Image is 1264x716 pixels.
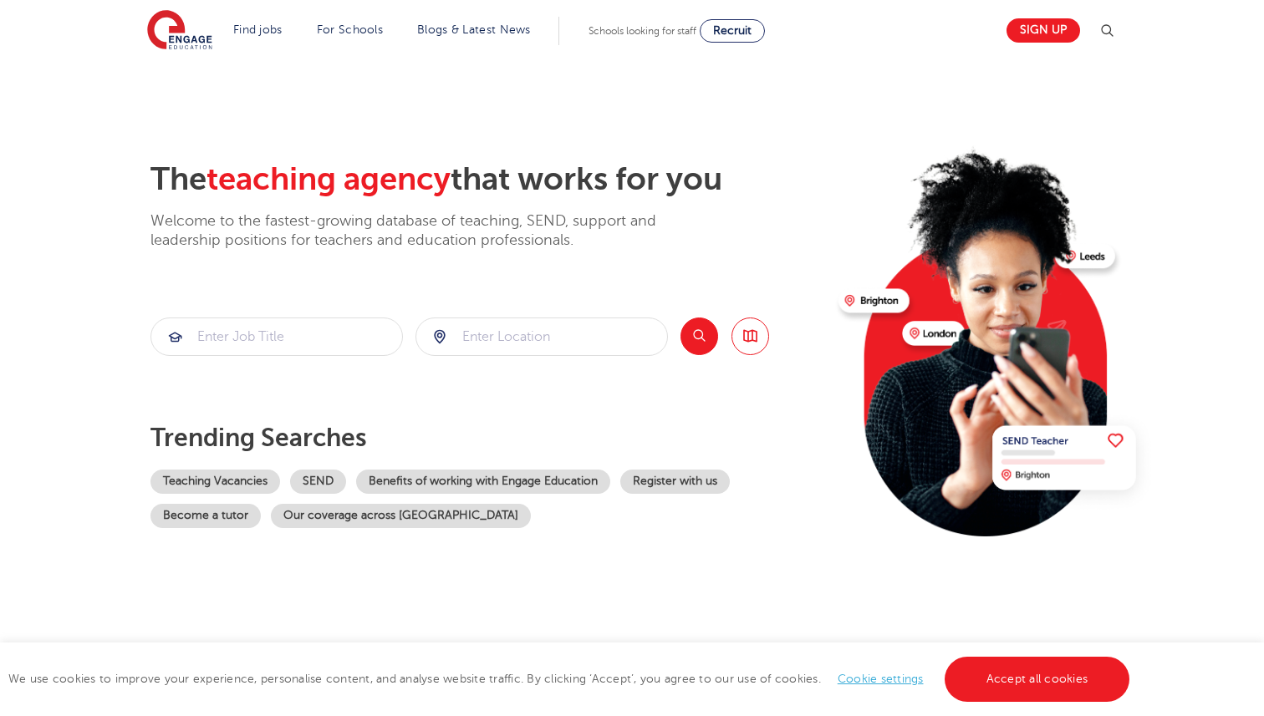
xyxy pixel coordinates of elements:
a: Blogs & Latest News [417,23,531,36]
a: Teaching Vacancies [150,470,280,494]
a: Sign up [1007,18,1080,43]
span: teaching agency [206,161,451,197]
h2: The that works for you [150,160,825,199]
a: Benefits of working with Engage Education [356,470,610,494]
a: Become a tutor [150,504,261,528]
a: Cookie settings [838,673,924,685]
a: Find jobs [233,23,283,36]
a: Accept all cookies [945,657,1130,702]
a: Recruit [700,19,765,43]
input: Submit [416,318,667,355]
a: Our coverage across [GEOGRAPHIC_DATA] [271,504,531,528]
div: Submit [150,317,403,356]
button: Search [680,317,718,355]
img: Engage Education [147,10,212,52]
span: Schools looking for staff [589,25,696,37]
span: Recruit [713,24,752,37]
p: Trending searches [150,423,825,453]
a: For Schools [317,23,383,36]
p: Welcome to the fastest-growing database of teaching, SEND, support and leadership positions for t... [150,211,702,251]
a: Register with us [620,470,730,494]
input: Submit [151,318,402,355]
span: We use cookies to improve your experience, personalise content, and analyse website traffic. By c... [8,673,1134,685]
a: SEND [290,470,346,494]
div: Submit [415,317,668,356]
